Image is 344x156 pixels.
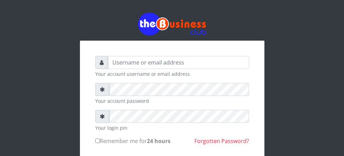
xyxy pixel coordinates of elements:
[147,137,170,145] b: 24 hours
[108,56,249,69] input: Username or email address
[194,137,249,145] a: Forgotten Password?
[95,137,170,145] label: Remember me for
[95,97,249,104] small: Your account password
[95,139,100,143] input: Remember me for24 hours
[95,70,249,77] small: Your account username or email address
[95,124,249,131] small: Your login pin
